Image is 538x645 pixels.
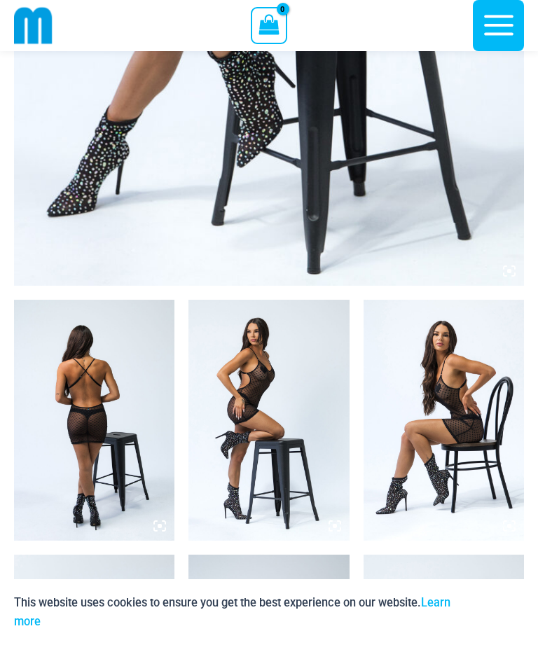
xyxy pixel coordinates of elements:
img: Delta Black Hearts 5612 Dress [188,300,349,541]
img: cropped mm emblem [14,6,53,45]
a: Learn more [14,596,450,628]
img: Delta Black Hearts 5612 Dress [364,300,524,541]
p: This website uses cookies to ensure you get the best experience on our website. [14,593,454,631]
img: Delta Black Hearts 5612 Dress [14,300,174,541]
a: View Shopping Cart, empty [251,7,287,43]
button: Accept [464,593,524,631]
